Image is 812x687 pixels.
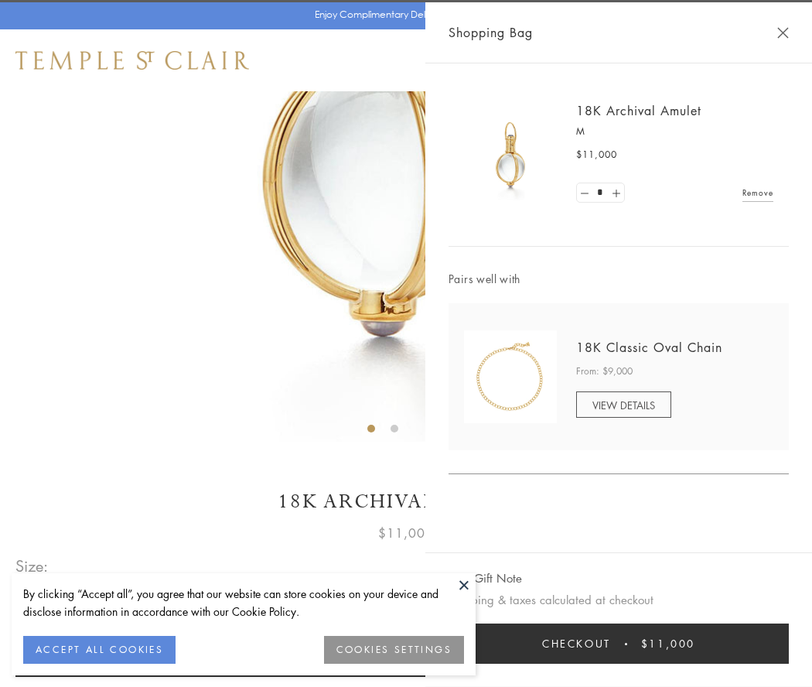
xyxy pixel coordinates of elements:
[449,22,533,43] span: Shopping Bag
[464,330,557,423] img: N88865-OV18
[315,7,490,22] p: Enjoy Complimentary Delivery & Returns
[576,339,722,356] a: 18K Classic Oval Chain
[449,270,789,288] span: Pairs well with
[577,183,592,203] a: Set quantity to 0
[608,183,623,203] a: Set quantity to 2
[777,27,789,39] button: Close Shopping Bag
[576,124,773,139] p: M
[742,184,773,201] a: Remove
[576,102,701,119] a: 18K Archival Amulet
[576,147,617,162] span: $11,000
[449,624,789,664] button: Checkout $11,000
[641,635,695,652] span: $11,000
[576,391,671,418] a: VIEW DETAILS
[592,398,655,412] span: VIEW DETAILS
[378,523,434,543] span: $11,000
[464,108,557,201] img: 18K Archival Amulet
[449,569,522,588] button: Add Gift Note
[576,364,633,379] span: From: $9,000
[15,51,249,70] img: Temple St. Clair
[15,488,797,515] h1: 18K Archival Amulet
[23,636,176,664] button: ACCEPT ALL COOKIES
[23,585,464,620] div: By clicking “Accept all”, you agree that our website can store cookies on your device and disclos...
[324,636,464,664] button: COOKIES SETTINGS
[542,635,611,652] span: Checkout
[449,590,789,610] p: Shipping & taxes calculated at checkout
[15,553,49,579] span: Size:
